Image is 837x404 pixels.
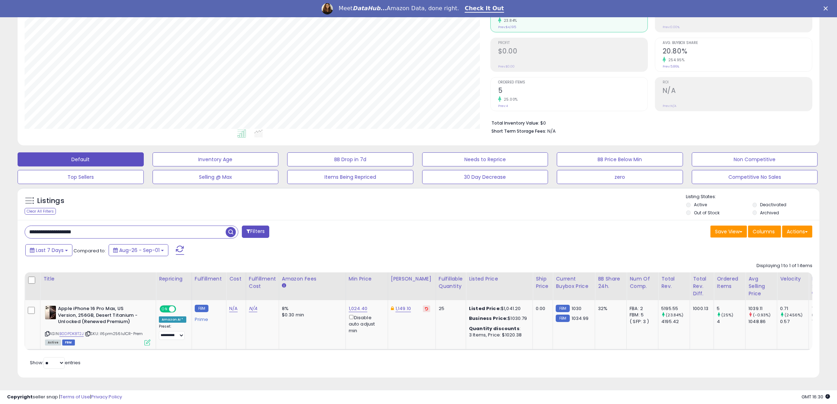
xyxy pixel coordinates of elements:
[498,41,648,45] span: Profit
[598,275,624,290] div: BB Share 24h.
[469,305,527,312] div: $1,041.20
[694,202,707,208] label: Active
[572,315,589,322] span: 1034.99
[692,170,818,184] button: Competitive No Sales
[536,305,547,312] div: 0.00
[249,305,257,312] a: N/A
[717,275,742,290] div: Ordered Items
[45,305,56,320] img: 31-oBv59mhL._SL40_.jpg
[469,325,520,332] b: Quantity discounts
[469,315,527,322] div: $1030.79
[439,305,461,312] div: 25
[760,210,779,216] label: Archived
[37,196,64,206] h5: Listings
[812,312,822,318] small: (0%)
[780,318,809,325] div: 0.57
[62,340,75,346] span: FBM
[153,170,279,184] button: Selling @ Max
[663,47,812,57] h2: 20.80%
[322,3,333,14] img: Profile image for Georgie
[753,228,775,235] span: Columns
[229,305,238,312] a: N/A
[491,128,546,134] b: Short Term Storage Fees:
[686,194,819,200] p: Listing States:
[748,226,781,238] button: Columns
[547,128,556,134] span: N/A
[498,64,515,69] small: Prev: $0.00
[60,393,90,400] a: Terms of Use
[43,275,153,283] div: Title
[36,247,64,254] span: Last 7 Days
[287,170,413,184] button: Items Being Repriced
[748,275,774,297] div: Avg Selling Price
[45,305,150,345] div: ASIN:
[760,202,787,208] label: Deactivated
[556,315,569,322] small: FBM
[630,312,653,318] div: FBM: 5
[160,306,169,312] span: ON
[663,25,680,29] small: Prev: 0.00%
[395,305,411,312] a: 1,149.10
[469,305,501,312] b: Listed Price:
[630,305,653,312] div: FBA: 2
[501,97,518,102] small: 25.00%
[73,247,106,254] span: Compared to:
[661,305,690,312] div: 5195.55
[282,275,343,283] div: Amazon Fees
[782,226,812,238] button: Actions
[195,275,223,283] div: Fulfillment
[25,208,56,215] div: Clear All Filters
[391,275,433,283] div: [PERSON_NAME]
[753,312,771,318] small: (-0.93%)
[666,312,683,318] small: (23.84%)
[630,275,655,290] div: Num of Comp.
[85,331,143,336] span: | SKU: i16prm256lu1CR-Prem
[663,87,812,96] h2: N/A
[557,170,683,184] button: zero
[282,305,340,312] div: 8%
[30,359,81,366] span: Show: entries
[710,226,747,238] button: Save View
[439,275,463,290] div: Fulfillable Quantity
[58,305,143,327] b: Apple iPhone 16 Pro Max, US Version, 256GB, Desert Titanium - Unlocked (Renewed Premium)
[159,324,186,340] div: Preset:
[824,6,831,11] div: Close
[663,41,812,45] span: Avg. Buybox Share
[91,393,122,400] a: Privacy Policy
[498,87,648,96] h2: 5
[469,315,508,322] b: Business Price:
[7,393,33,400] strong: Copyright
[153,152,279,166] button: Inventory Age
[661,318,690,325] div: 4195.42
[18,152,144,166] button: Default
[469,275,530,283] div: Listed Price
[195,305,208,312] small: FBM
[159,275,189,283] div: Repricing
[717,318,745,325] div: 4
[748,318,777,325] div: 1048.86
[666,57,685,63] small: 254.95%
[422,170,548,184] button: 30 Day Decrease
[692,152,818,166] button: Non Competitive
[18,170,144,184] button: Top Sellers
[498,25,516,29] small: Prev: $4,195
[556,275,592,290] div: Current Buybox Price
[498,81,648,84] span: Ordered Items
[25,244,72,256] button: Last 7 Days
[663,64,679,69] small: Prev: 5.86%
[469,332,527,338] div: 3 Items, Price: $1020.38
[282,283,286,289] small: Amazon Fees.
[195,314,221,322] div: Prime
[556,305,569,312] small: FBM
[119,247,160,254] span: Aug-26 - Sep-01
[717,305,745,312] div: 5
[249,275,276,290] div: Fulfillment Cost
[242,226,269,238] button: Filters
[159,316,186,323] div: Amazon AI *
[349,314,382,334] div: Disable auto adjust min
[498,104,508,108] small: Prev: 4
[693,275,711,297] div: Total Rev. Diff.
[572,305,582,312] span: 1030
[349,305,367,312] a: 1,024.40
[812,290,816,296] small: Days In Stock.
